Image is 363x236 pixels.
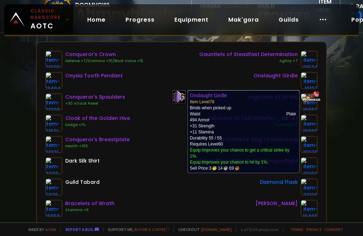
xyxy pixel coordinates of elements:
[256,200,298,207] div: [PERSON_NAME]
[45,115,62,132] img: item-21621
[65,115,130,122] div: Cloak of the Golden Hive
[45,136,62,153] img: item-21331
[260,179,298,186] div: Diamond Flask
[190,111,220,117] td: Waist
[199,51,298,58] div: Gauntlets of Steadfast Determination
[65,136,130,143] div: Conqueror's Breastplate
[190,148,290,159] a: Improves your chance to get a critical strike by 1%.
[134,227,169,232] a: Buy me a coffee
[273,12,305,27] a: Guilds
[65,207,115,213] div: Stamina +9
[301,200,318,217] img: item-19406
[65,51,143,58] div: Conqueror's Crown
[202,160,268,165] a: Improves your chance to hit by 1%.
[190,148,290,159] span: Equip:
[65,58,143,64] div: Defense +7/Stamina +10/Block Value +15
[306,227,322,232] a: Privacy
[190,141,297,171] td: Requires Level 60
[218,165,228,171] span: 14
[286,111,296,116] span: Plate
[45,200,62,217] img: item-16959
[223,12,264,27] a: Mak'gora
[45,179,62,196] img: item-5976
[65,122,130,128] div: Dodge +1%
[82,12,111,27] a: Home
[200,2,221,11] div: Human
[190,117,210,122] span: 494 Armor
[290,227,303,232] a: Terms
[65,93,125,101] div: Conqueror's Spaulders
[120,12,160,27] a: Progress
[190,165,297,171] div: Sell Price:
[190,92,297,141] td: Binds when picked up Durability 55 / 55
[301,157,318,174] img: item-21200
[65,179,100,186] div: Guild Tabard
[66,227,93,232] a: Report a bug
[103,227,169,232] span: Support me,
[45,93,62,110] img: item-21330
[301,72,318,89] img: item-19137
[223,2,249,11] div: Warrior
[201,227,232,232] a: [DOMAIN_NAME]
[324,227,343,232] a: Consent
[24,227,56,232] span: Made by
[258,2,311,21] div: guild
[190,99,214,104] span: Item Level 78
[253,72,298,79] div: Onslaught Girdle
[65,200,115,207] div: Bracelets of Wrath
[4,4,73,35] a: Classic HardcoreAOTC
[209,165,217,171] span: 3
[236,227,279,232] span: v. d752d5 - production
[190,124,214,128] span: +31 Strength
[301,179,318,196] img: item-20130
[45,51,62,68] img: item-21329
[301,51,318,68] img: item-21674
[301,115,318,132] img: item-16965
[30,8,63,21] small: Classic Hardcore
[169,12,214,27] a: Equipment
[75,0,183,9] div: Doomhowl
[65,157,100,165] div: Dark Silk Shirt
[190,130,214,135] span: +11 Stamina
[174,227,232,232] span: Checkout
[190,93,227,98] b: Onslaught Girdle
[301,136,318,153] img: item-19376
[190,160,268,165] span: Equip:
[30,8,63,31] span: AOTC
[65,72,123,79] div: Onyxia Tooth Pendant
[45,72,62,89] img: item-18404
[229,165,239,171] span: 69
[65,101,125,106] div: +30 Attack Power
[199,58,298,64] div: Agility +7
[45,157,62,174] img: item-4333
[65,143,130,149] div: Health +100
[45,227,56,232] a: a fan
